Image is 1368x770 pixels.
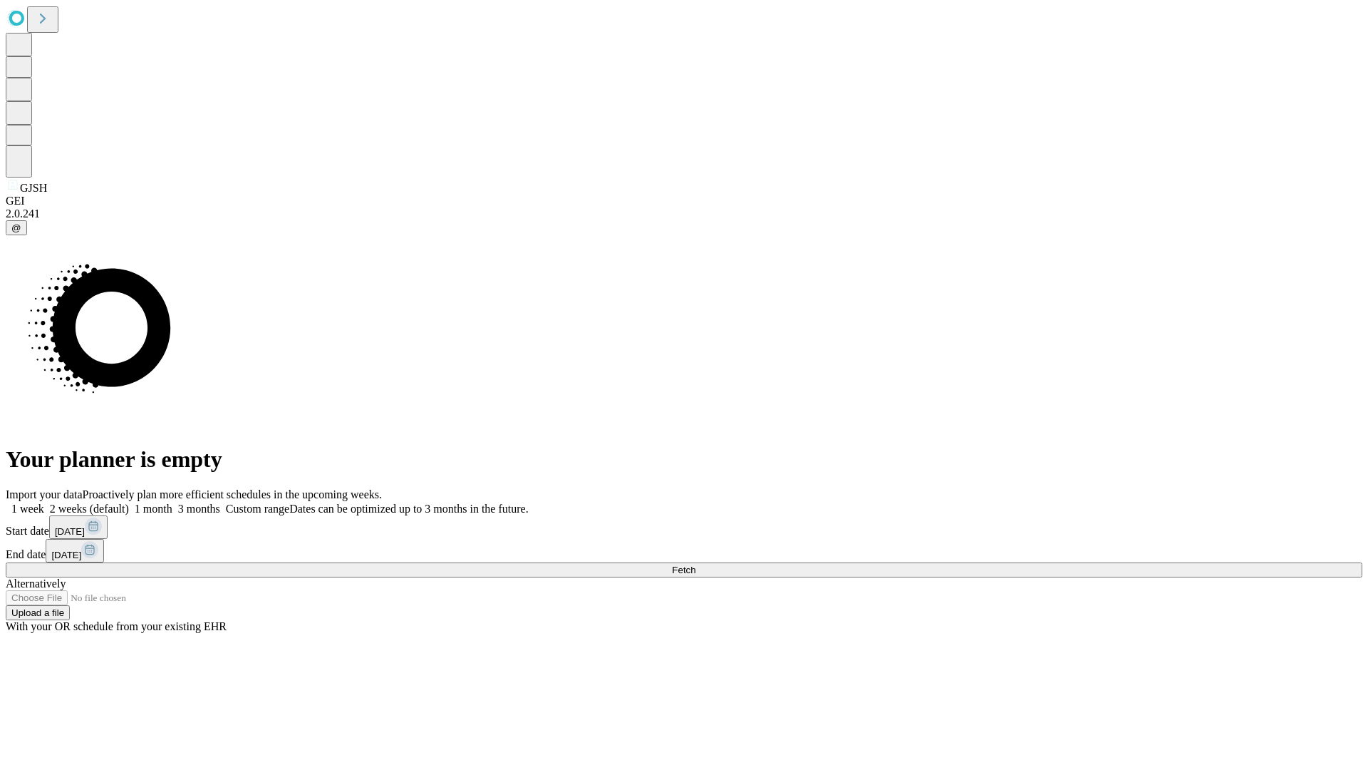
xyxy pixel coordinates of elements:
button: [DATE] [49,515,108,539]
span: Dates can be optimized up to 3 months in the future. [289,503,528,515]
span: GJSH [20,182,47,194]
span: Import your data [6,488,83,500]
span: @ [11,222,21,233]
span: Proactively plan more efficient schedules in the upcoming weeks. [83,488,382,500]
span: Alternatively [6,577,66,590]
span: 3 months [178,503,220,515]
button: [DATE] [46,539,104,563]
span: [DATE] [51,550,81,560]
span: 2 weeks (default) [50,503,129,515]
span: [DATE] [55,526,85,537]
span: Fetch [672,565,695,575]
div: Start date [6,515,1362,539]
span: 1 week [11,503,44,515]
button: Fetch [6,563,1362,577]
span: Custom range [226,503,289,515]
span: 1 month [135,503,172,515]
span: With your OR schedule from your existing EHR [6,620,227,632]
div: GEI [6,195,1362,207]
div: End date [6,539,1362,563]
button: @ [6,220,27,235]
div: 2.0.241 [6,207,1362,220]
button: Upload a file [6,605,70,620]
h1: Your planner is empty [6,446,1362,473]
